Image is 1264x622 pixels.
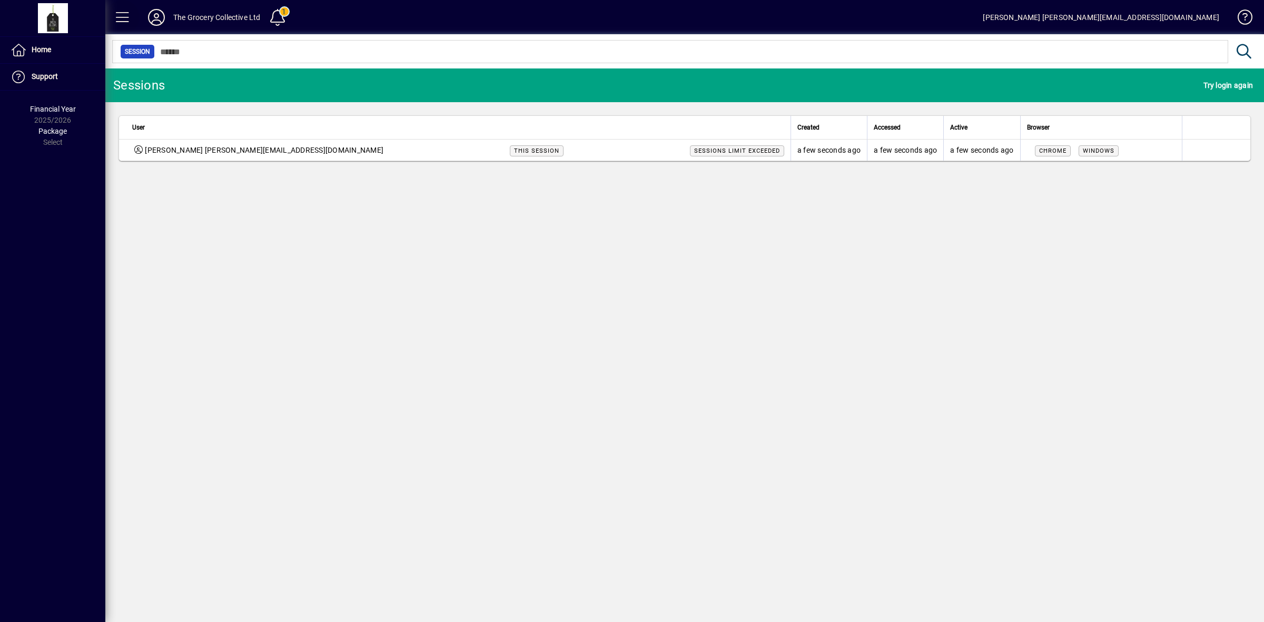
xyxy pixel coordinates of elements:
div: [PERSON_NAME] [PERSON_NAME][EMAIL_ADDRESS][DOMAIN_NAME] [983,9,1219,26]
span: Package [38,127,67,135]
td: a few seconds ago [791,140,867,161]
span: Session [125,46,150,57]
div: The Grocery Collective Ltd [173,9,261,26]
span: This session [514,147,559,154]
span: Chrome [1039,147,1066,154]
button: Profile [140,8,173,27]
span: Home [32,45,51,54]
span: Accessed [874,122,901,133]
span: Windows [1083,147,1114,154]
span: Active [950,122,967,133]
a: Support [5,64,105,90]
div: Mozilla/5.0 (Windows NT 10.0; Win64; x64) AppleWebKit/537.36 (KHTML, like Gecko) Chrome/140.0.0.0... [1027,145,1176,156]
span: Browser [1027,122,1050,133]
span: User [132,122,145,133]
span: Sessions limit exceeded [694,147,780,154]
span: Support [32,72,58,81]
a: Home [5,37,105,63]
span: Try login again [1203,77,1253,94]
td: a few seconds ago [943,140,1020,161]
span: [PERSON_NAME] [PERSON_NAME][EMAIL_ADDRESS][DOMAIN_NAME] [145,145,383,156]
a: Knowledge Base [1230,2,1251,36]
span: Financial Year [30,105,76,113]
button: Try login again [1201,76,1256,95]
span: Created [797,122,819,133]
td: a few seconds ago [867,140,943,161]
div: Sessions [113,77,165,94]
